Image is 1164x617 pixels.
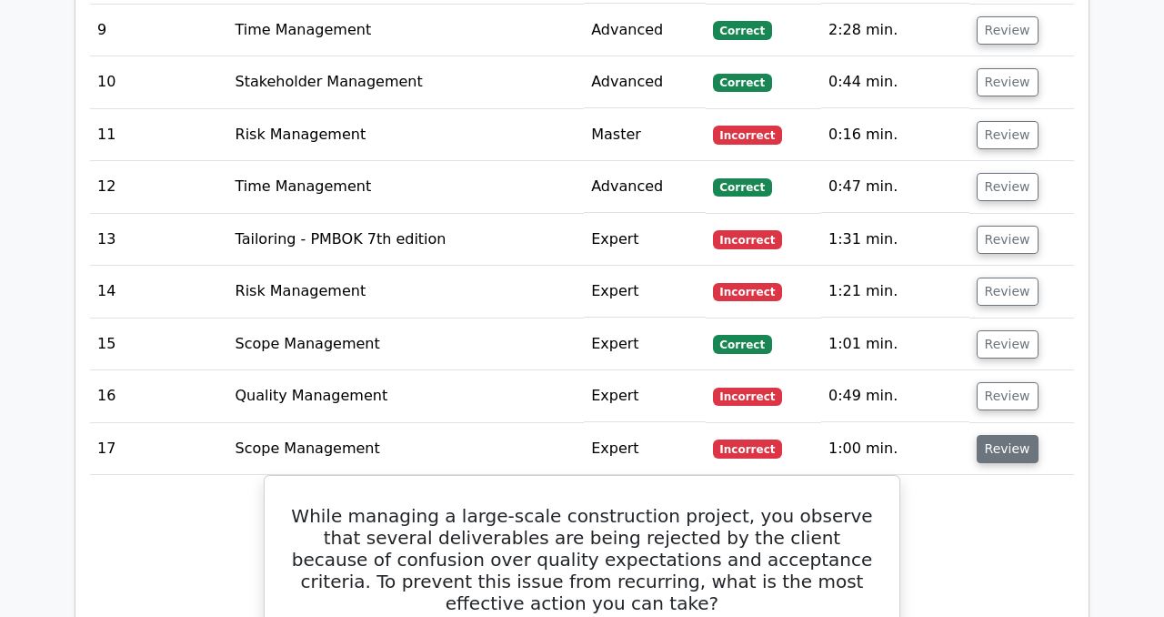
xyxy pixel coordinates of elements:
[584,370,705,422] td: Expert
[584,161,705,213] td: Advanced
[713,335,772,353] span: Correct
[228,109,585,161] td: Risk Management
[713,440,783,458] span: Incorrect
[584,56,705,108] td: Advanced
[90,161,228,213] td: 12
[90,370,228,422] td: 16
[713,283,783,301] span: Incorrect
[821,5,969,56] td: 2:28 min.
[584,109,705,161] td: Master
[821,109,969,161] td: 0:16 min.
[821,56,969,108] td: 0:44 min.
[977,382,1039,410] button: Review
[977,68,1039,96] button: Review
[228,214,585,266] td: Tailoring - PMBOK 7th edition
[821,370,969,422] td: 0:49 min.
[286,505,878,614] h5: While managing a large-scale construction project, you observe that several deliverables are bein...
[977,121,1039,149] button: Review
[228,423,585,475] td: Scope Management
[977,173,1039,201] button: Review
[90,56,228,108] td: 10
[90,109,228,161] td: 11
[821,214,969,266] td: 1:31 min.
[228,161,585,213] td: Time Management
[713,178,772,197] span: Correct
[821,423,969,475] td: 1:00 min.
[821,319,969,370] td: 1:01 min.
[228,266,585,318] td: Risk Management
[584,266,705,318] td: Expert
[90,5,228,56] td: 9
[228,56,585,108] td: Stakeholder Management
[90,266,228,318] td: 14
[821,266,969,318] td: 1:21 min.
[977,226,1039,254] button: Review
[584,214,705,266] td: Expert
[228,5,585,56] td: Time Management
[713,74,772,92] span: Correct
[713,388,783,406] span: Incorrect
[584,423,705,475] td: Expert
[584,5,705,56] td: Advanced
[713,126,783,144] span: Incorrect
[584,319,705,370] td: Expert
[821,161,969,213] td: 0:47 min.
[977,330,1039,359] button: Review
[90,214,228,266] td: 13
[977,435,1039,463] button: Review
[977,278,1039,306] button: Review
[977,16,1039,45] button: Review
[713,21,772,39] span: Correct
[90,319,228,370] td: 15
[228,370,585,422] td: Quality Management
[90,423,228,475] td: 17
[713,230,783,248] span: Incorrect
[228,319,585,370] td: Scope Management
